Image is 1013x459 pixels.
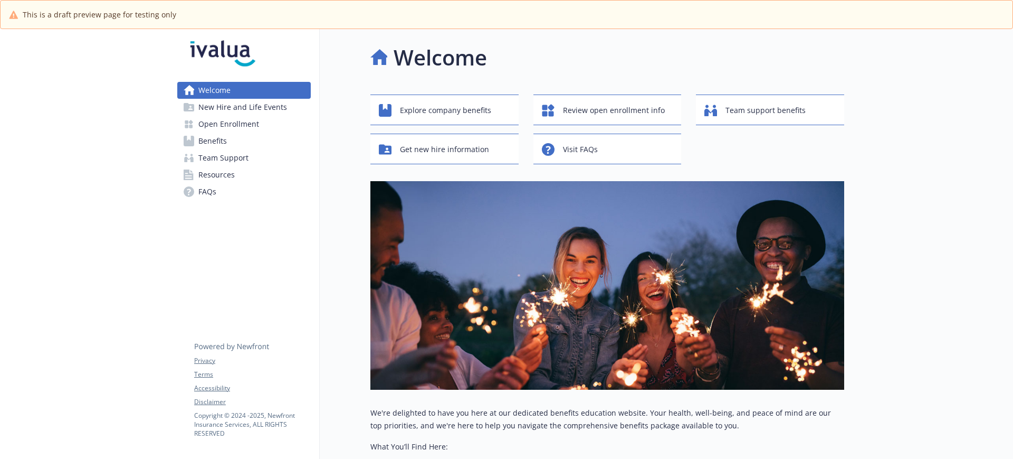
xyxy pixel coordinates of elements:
a: Benefits [177,133,311,149]
button: Visit FAQs [533,134,682,164]
span: FAQs [198,183,216,200]
h1: Welcome [394,42,487,73]
span: Welcome [198,82,231,99]
span: Team Support [198,149,249,166]
span: Get new hire information [400,139,489,160]
span: Benefits [198,133,227,149]
span: Team support benefits [725,100,806,120]
a: Resources [177,166,311,183]
button: Explore company benefits [370,95,519,125]
a: Welcome [177,82,311,99]
a: Open Enrollment [177,116,311,133]
p: What You’ll Find Here: [370,441,844,453]
button: Team support benefits [696,95,844,125]
a: Accessibility [194,383,310,393]
span: Visit FAQs [563,139,598,160]
img: overview page banner [370,181,844,390]
a: Team Support [177,149,311,166]
a: Privacy [194,356,310,366]
a: Disclaimer [194,397,310,407]
span: New Hire and Life Events [198,99,287,116]
p: We're delighted to have you here at our dedicated benefits education website. Your health, well-b... [370,407,844,432]
a: New Hire and Life Events [177,99,311,116]
button: Review open enrollment info [533,95,682,125]
p: Copyright © 2024 - 2025 , Newfront Insurance Services, ALL RIGHTS RESERVED [194,411,310,438]
a: FAQs [177,183,311,200]
span: Review open enrollment info [563,100,665,120]
span: Resources [198,166,235,183]
span: Explore company benefits [400,100,491,120]
button: Get new hire information [370,134,519,164]
span: This is a draft preview page for testing only [23,9,176,20]
span: Open Enrollment [198,116,259,133]
a: Terms [194,370,310,379]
